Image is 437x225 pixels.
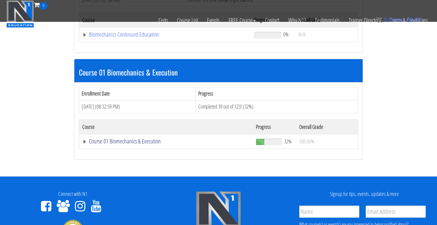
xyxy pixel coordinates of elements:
td: Completed 39 out of 123! (32%) [196,100,358,113]
a: Certs [154,10,172,31]
img: n1-education [6,0,34,28]
th: Overall Grade [296,119,358,134]
th: Enrollment Date [79,87,196,100]
a: Testimonials [310,10,344,31]
th: Progress [196,87,358,100]
td: [DATE] (08:32:59 PM) [79,100,196,113]
a: Trainer Directory [344,10,385,31]
h4: Signup for tips, events, updates & more [296,191,432,197]
a: Why N1? [284,10,310,31]
bdi: 0.00 [407,16,422,23]
a: Terms & Conditions [385,10,432,31]
a: Contact [260,10,284,31]
img: icon11.png [376,17,382,23]
a: Events [202,10,224,31]
input: Name [299,206,359,218]
td: N/A [295,27,358,42]
span: 0 [384,16,387,23]
span: 0 [40,2,47,10]
span: $ [407,16,410,23]
span: 32% [284,138,292,145]
a: Course 01 Biomechanics & Execution [82,138,250,144]
span: 0% [283,31,289,38]
td: 100.00% [296,134,358,149]
span: items: [389,16,405,23]
a: 0 items: $0.00 [376,16,422,23]
a: FREE Course [224,10,260,31]
h4: Connect with N1 [5,191,141,197]
th: Course [79,119,253,134]
th: Progress [253,119,296,134]
a: Course List [172,10,202,31]
input: Email Address [366,206,426,218]
a: 0 [34,1,47,9]
h3: Course 01 Biomechanics & Execution [79,68,358,76]
a: Biomechanics Continued Education [82,32,248,38]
